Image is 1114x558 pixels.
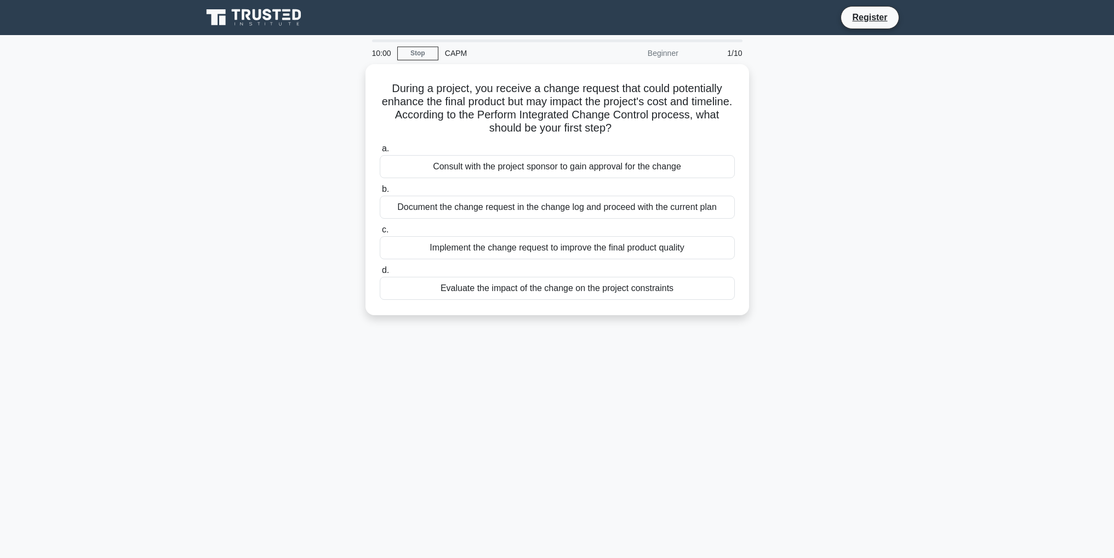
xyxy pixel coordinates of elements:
[382,225,389,234] span: c.
[380,236,735,259] div: Implement the change request to improve the final product quality
[589,42,685,64] div: Beginner
[397,47,438,60] a: Stop
[382,144,389,153] span: a.
[380,155,735,178] div: Consult with the project sponsor to gain approval for the change
[438,42,589,64] div: CAPM
[382,184,389,193] span: b.
[685,42,749,64] div: 1/10
[380,196,735,219] div: Document the change request in the change log and proceed with the current plan
[365,42,397,64] div: 10:00
[382,265,389,275] span: d.
[379,82,736,135] h5: During a project, you receive a change request that could potentially enhance the final product b...
[380,277,735,300] div: Evaluate the impact of the change on the project constraints
[846,10,894,24] a: Register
